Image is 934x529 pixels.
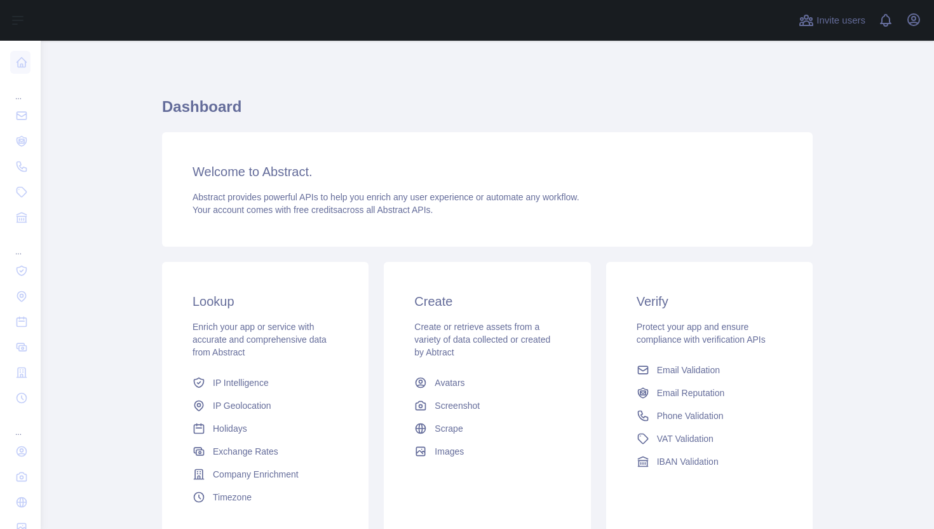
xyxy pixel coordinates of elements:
[187,440,343,463] a: Exchange Rates
[409,417,565,440] a: Scrape
[632,427,787,450] a: VAT Validation
[213,399,271,412] span: IP Geolocation
[657,387,725,399] span: Email Reputation
[637,322,766,345] span: Protect your app and ensure compliance with verification APIs
[435,445,464,458] span: Images
[187,394,343,417] a: IP Geolocation
[657,409,724,422] span: Phone Validation
[193,163,782,181] h3: Welcome to Abstract.
[632,359,787,381] a: Email Validation
[409,371,565,394] a: Avatars
[10,76,30,102] div: ...
[414,292,560,310] h3: Create
[435,422,463,435] span: Scrape
[10,231,30,257] div: ...
[193,292,338,310] h3: Lookup
[435,399,480,412] span: Screenshot
[657,364,720,376] span: Email Validation
[187,486,343,509] a: Timezone
[632,404,787,427] a: Phone Validation
[657,432,714,445] span: VAT Validation
[657,455,719,468] span: IBAN Validation
[637,292,782,310] h3: Verify
[435,376,464,389] span: Avatars
[193,192,579,202] span: Abstract provides powerful APIs to help you enrich any user experience or automate any workflow.
[213,468,299,481] span: Company Enrichment
[632,381,787,404] a: Email Reputation
[187,371,343,394] a: IP Intelligence
[193,205,433,215] span: Your account comes with across all Abstract APIs.
[213,491,252,504] span: Timezone
[213,376,269,389] span: IP Intelligence
[294,205,337,215] span: free credits
[213,445,278,458] span: Exchange Rates
[187,417,343,440] a: Holidays
[162,97,813,127] h1: Dashboard
[409,394,565,417] a: Screenshot
[816,13,865,28] span: Invite users
[187,463,343,486] a: Company Enrichment
[193,322,327,357] span: Enrich your app or service with accurate and comprehensive data from Abstract
[213,422,247,435] span: Holidays
[796,10,868,31] button: Invite users
[10,412,30,437] div: ...
[414,322,550,357] span: Create or retrieve assets from a variety of data collected or created by Abtract
[632,450,787,473] a: IBAN Validation
[409,440,565,463] a: Images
